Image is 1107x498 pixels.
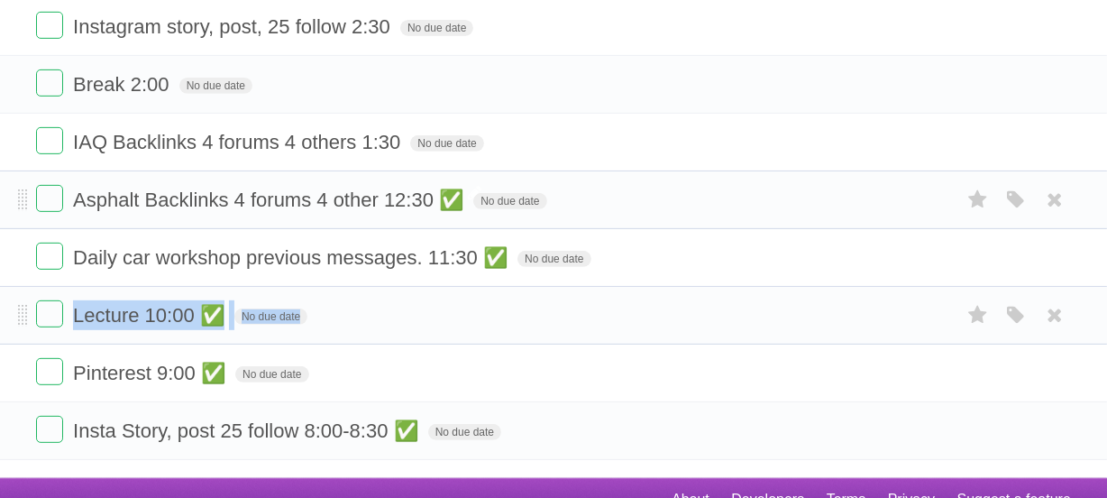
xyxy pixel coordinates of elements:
[36,127,63,154] label: Done
[961,358,995,388] label: Star task
[36,300,63,327] label: Done
[961,416,995,446] label: Star task
[73,15,395,38] span: Instagram story, post, 25 follow 2:30
[400,20,473,36] span: No due date
[36,12,63,39] label: Done
[179,78,252,94] span: No due date
[73,246,512,269] span: Daily car workshop previous messages. 11:30 ✅
[235,366,308,383] span: No due date
[473,193,546,209] span: No due date
[961,300,995,330] label: Star task
[961,185,995,215] label: Star task
[36,416,63,443] label: Done
[517,251,590,267] span: No due date
[73,131,405,153] span: IAQ Backlinks 4 forums 4 others 1:30
[36,243,63,270] label: Done
[36,69,63,97] label: Done
[234,309,307,325] span: No due date
[961,12,995,41] label: Star task
[961,127,995,157] label: Star task
[36,358,63,385] label: Done
[73,73,173,96] span: Break 2:00
[961,69,995,99] label: Star task
[410,135,483,152] span: No due date
[36,185,63,212] label: Done
[73,304,229,327] span: Lecture 10:00 ✅
[428,424,501,440] span: No due date
[73,420,422,442] span: Insta Story, post 25 follow 8:00-8:30 ✅
[73,189,468,211] span: Asphalt Backlinks 4 forums 4 other 12:30 ✅
[961,243,995,272] label: Star task
[73,362,230,384] span: Pinterest 9:00 ✅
